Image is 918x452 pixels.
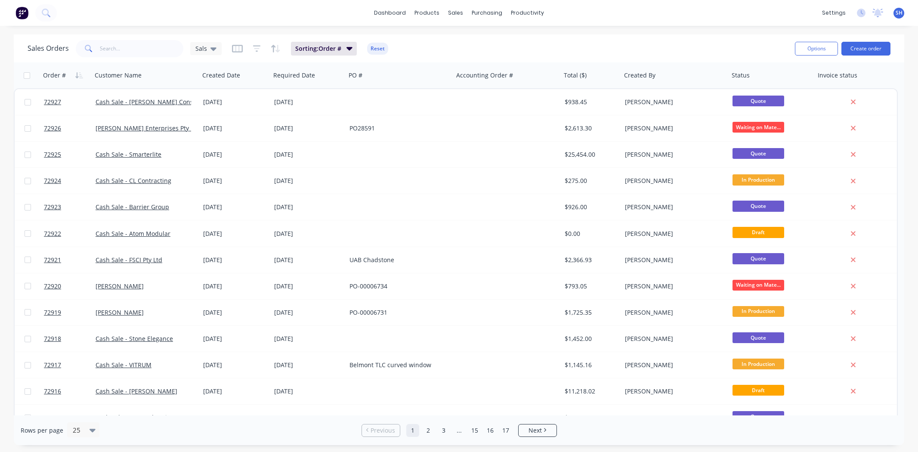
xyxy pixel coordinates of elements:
[96,203,169,211] a: Cash Sale - Barrier Group
[44,221,96,247] a: 72922
[44,405,96,430] a: 72915
[625,124,720,133] div: [PERSON_NAME]
[625,361,720,369] div: [PERSON_NAME]
[410,6,444,19] div: products
[44,203,61,211] span: 72923
[565,203,615,211] div: $926.00
[96,308,144,316] a: [PERSON_NAME]
[44,176,61,185] span: 72924
[565,98,615,106] div: $938.45
[565,124,615,133] div: $2,613.30
[349,361,445,369] div: Belmont TLC curved window
[96,229,170,238] a: Cash Sale - Atom Modular
[733,253,784,264] span: Quote
[564,71,587,80] div: Total ($)
[15,6,28,19] img: Factory
[44,247,96,273] a: 72921
[733,332,784,343] span: Quote
[437,424,450,437] a: Page 3
[274,308,343,317] div: [DATE]
[625,98,720,106] div: [PERSON_NAME]
[203,229,267,238] div: [DATE]
[95,71,142,80] div: Customer Name
[625,176,720,185] div: [PERSON_NAME]
[349,71,362,80] div: PO #
[818,71,857,80] div: Invoice status
[203,176,267,185] div: [DATE]
[795,42,838,56] button: Options
[274,282,343,291] div: [DATE]
[349,124,445,133] div: PO28591
[625,282,720,291] div: [PERSON_NAME]
[733,122,784,133] span: Waiting on Mate...
[44,273,96,299] a: 72920
[195,44,207,53] span: Sals
[96,124,200,132] a: [PERSON_NAME] Enterprises Pty Ltd
[96,150,161,158] a: Cash Sale - Smarterlite
[44,387,61,396] span: 72916
[565,229,615,238] div: $0.00
[565,282,615,291] div: $793.05
[818,6,850,19] div: settings
[349,308,445,317] div: PO-00006731
[44,308,61,317] span: 72919
[203,413,267,422] div: [DATE]
[274,413,343,422] div: [DATE]
[453,424,466,437] a: Jump forward
[565,413,615,422] div: $27,720.00
[733,148,784,159] span: Quote
[295,44,341,53] span: Sorting: Order #
[625,256,720,264] div: [PERSON_NAME]
[44,413,61,422] span: 72915
[96,98,219,106] a: Cash Sale - [PERSON_NAME] Constructions
[203,334,267,343] div: [DATE]
[28,44,69,53] h1: Sales Orders
[733,306,784,317] span: In Production
[43,71,66,80] div: Order #
[203,256,267,264] div: [DATE]
[44,361,61,369] span: 72917
[733,385,784,396] span: Draft
[733,227,784,238] span: Draft
[406,424,419,437] a: Page 1 is your current page
[370,6,410,19] a: dashboard
[625,387,720,396] div: [PERSON_NAME]
[625,150,720,159] div: [PERSON_NAME]
[349,256,445,264] div: UAB Chadstone
[44,300,96,325] a: 72919
[96,282,144,290] a: [PERSON_NAME]
[44,168,96,194] a: 72924
[274,361,343,369] div: [DATE]
[203,203,267,211] div: [DATE]
[274,229,343,238] div: [DATE]
[44,326,96,352] a: 72918
[274,334,343,343] div: [DATE]
[44,142,96,167] a: 72925
[519,426,556,435] a: Next page
[349,282,445,291] div: PO-00006734
[44,352,96,378] a: 72917
[203,308,267,317] div: [DATE]
[274,98,343,106] div: [DATE]
[367,43,388,55] button: Reset
[96,334,173,343] a: Cash Sale - Stone Elegance
[274,176,343,185] div: [DATE]
[203,150,267,159] div: [DATE]
[732,71,750,80] div: Status
[96,387,177,395] a: Cash Sale - [PERSON_NAME]
[274,387,343,396] div: [DATE]
[733,96,784,106] span: Quote
[896,9,903,17] span: SH
[44,256,61,264] span: 72921
[44,378,96,404] a: 72916
[44,89,96,115] a: 72927
[565,150,615,159] div: $25,454.00
[96,256,162,264] a: Cash Sale - FSCI Pty Ltd
[44,229,61,238] span: 72922
[733,411,784,422] span: Quote
[529,426,542,435] span: Next
[499,424,512,437] a: Page 17
[625,334,720,343] div: [PERSON_NAME]
[96,361,151,369] a: Cash Sale - VITRUM
[422,424,435,437] a: Page 2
